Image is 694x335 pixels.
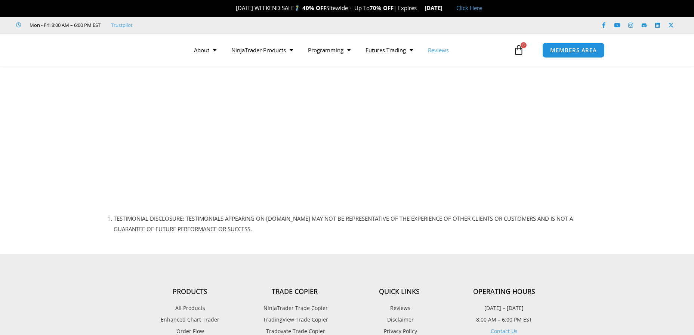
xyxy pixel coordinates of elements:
[388,303,410,313] span: Reviews
[175,303,205,313] span: All Products
[300,41,358,59] a: Programming
[347,303,452,313] a: Reviews
[262,303,328,313] span: NinjaTrader Trade Copier
[550,47,597,53] span: MEMBERS AREA
[138,315,243,325] a: Enhanced Chart Trader
[456,4,482,12] a: Click Here
[138,303,243,313] a: All Products
[347,315,452,325] a: Disclaimer
[294,5,300,11] img: 🏌️‍♂️
[228,4,424,12] span: [DATE] WEEKEND SALE Sitewide + Up To | Expires
[114,214,598,235] li: TESTIMONIAL DISCLOSURE: TESTIMONIALS APPEARING ON [DOMAIN_NAME] MAY NOT BE REPRESENTATIVE OF THE ...
[420,41,456,59] a: Reviews
[79,37,160,63] img: LogoAI | Affordable Indicators – NinjaTrader
[302,4,326,12] strong: 40% OFF
[358,41,420,59] a: Futures Trading
[425,4,449,12] strong: [DATE]
[224,41,300,59] a: NinjaTrader Products
[28,21,101,30] span: Mon - Fri: 8:00 AM – 6:00 PM EST
[502,39,535,61] a: 0
[542,43,605,58] a: MEMBERS AREA
[186,41,512,59] nav: Menu
[230,5,235,11] img: 🎉
[491,328,518,335] a: Contact Us
[111,21,133,30] a: Trustpilot
[385,315,414,325] span: Disclaimer
[347,288,452,296] h4: Quick Links
[452,315,556,325] p: 8:00 AM – 6:00 PM EST
[243,288,347,296] h4: Trade Copier
[243,303,347,313] a: NinjaTrader Trade Copier
[452,288,556,296] h4: Operating Hours
[443,5,448,11] img: 🏭
[370,4,394,12] strong: 70% OFF
[138,288,243,296] h4: Products
[161,315,219,325] span: Enhanced Chart Trader
[186,41,224,59] a: About
[417,5,423,11] img: ⌛
[243,315,347,325] a: TradingView Trade Copier
[521,42,527,48] span: 0
[452,303,556,313] p: [DATE] – [DATE]
[261,315,328,325] span: TradingView Trade Copier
